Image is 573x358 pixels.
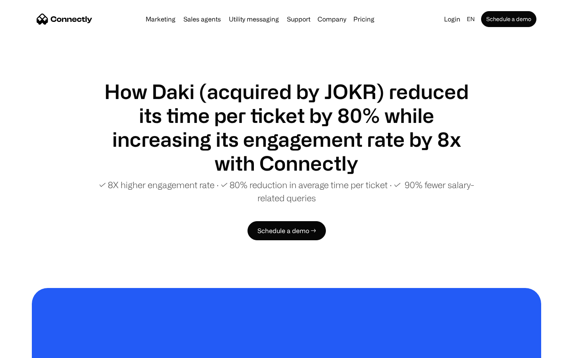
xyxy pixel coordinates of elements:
[16,344,48,355] ul: Language list
[350,16,378,22] a: Pricing
[226,16,282,22] a: Utility messaging
[142,16,179,22] a: Marketing
[95,178,477,204] p: ✓ 8X higher engagement rate ∙ ✓ 80% reduction in average time per ticket ∙ ✓ 90% fewer salary-rel...
[180,16,224,22] a: Sales agents
[248,221,326,240] a: Schedule a demo →
[284,16,314,22] a: Support
[95,80,477,175] h1: How Daki (acquired by JOKR) reduced its time per ticket by 80% while increasing its engagement ra...
[467,14,475,25] div: en
[318,14,346,25] div: Company
[441,14,464,25] a: Login
[481,11,536,27] a: Schedule a demo
[8,343,48,355] aside: Language selected: English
